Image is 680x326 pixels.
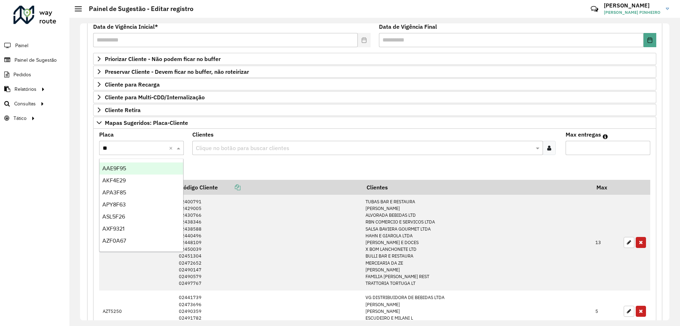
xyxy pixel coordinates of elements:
span: AAE9F95 [102,165,126,171]
ng-dropdown-panel: Options list [99,159,183,252]
span: Pedidos [13,71,31,78]
label: Clientes [192,130,214,139]
button: Choose Date [644,33,656,47]
h3: [PERSON_NAME] [604,2,661,9]
span: AXF9321 [102,226,124,232]
a: Mapas Sugeridos: Placa-Cliente [93,117,656,129]
span: Cliente Retira [105,107,141,113]
span: Tático [13,115,27,122]
a: Priorizar Cliente - Não podem ficar no buffer [93,53,656,65]
span: Clear all [169,144,175,152]
span: ASL5F26 [102,214,125,220]
span: AKF4E29 [102,177,126,183]
label: Max entregas [566,130,601,139]
a: Cliente para Recarga [93,78,656,90]
span: Relatórios [15,85,36,93]
em: Máximo de clientes que serão colocados na mesma rota com os clientes informados [603,134,608,139]
a: Cliente para Multi-CDD/Internalização [93,91,656,103]
span: Preservar Cliente - Devem ficar no buffer, não roteirizar [105,69,249,74]
span: AZF0A67 [102,238,126,244]
th: Clientes [362,180,592,195]
span: Cliente para Recarga [105,82,160,87]
a: Copiar [218,184,240,191]
span: Painel de Sugestão [15,56,57,64]
td: 13 [592,195,620,291]
span: APA3F85 [102,189,126,195]
span: Consultas [14,100,36,107]
h2: Painel de Sugestão - Editar registro [82,5,193,13]
label: Data de Vigência Final [379,22,437,31]
label: Data de Vigência Inicial [93,22,158,31]
th: Código Cliente [175,180,362,195]
a: Preservar Cliente - Devem ficar no buffer, não roteirizar [93,66,656,78]
a: Contato Rápido [587,1,602,17]
span: [PERSON_NAME] PINHEIRO [604,9,661,16]
span: Mapas Sugeridos: Placa-Cliente [105,120,188,126]
td: TUBAS BAR E RESTAURA [PERSON_NAME] ALVORADA BEBIDAS LTD RBN COMERCIO E SERVICOS LTDA SALSA BAVIER... [362,195,592,291]
span: Priorizar Cliente - Não podem ficar no buffer [105,56,221,62]
td: 02400791 02429005 02430766 02438346 02438588 02440496 02448109 02450039 02451304 02472652 0249014... [175,195,362,291]
label: Placa [99,130,114,139]
span: APY8F63 [102,201,126,208]
span: Painel [15,42,28,49]
span: Cliente para Multi-CDD/Internalização [105,94,205,100]
a: Cliente Retira [93,104,656,116]
th: Max [592,180,620,195]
